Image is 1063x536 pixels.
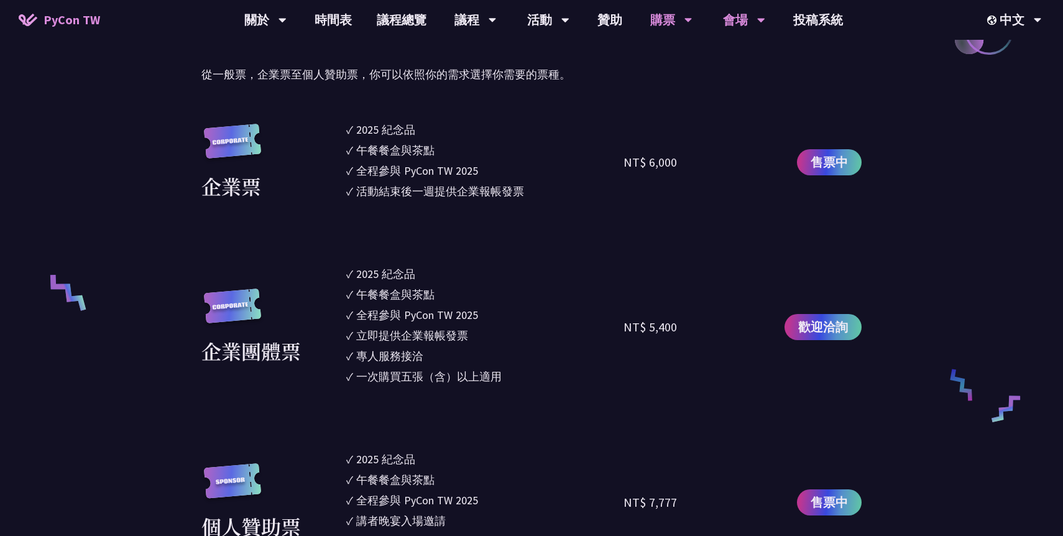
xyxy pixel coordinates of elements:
[624,318,677,336] div: NT$ 5,400
[346,492,624,509] li: ✓
[201,124,264,172] img: corporate.a587c14.svg
[798,318,848,336] span: 歡迎洽詢
[346,348,624,364] li: ✓
[346,162,624,179] li: ✓
[201,171,261,201] div: 企業票
[346,307,624,323] li: ✓
[346,327,624,344] li: ✓
[44,11,100,29] span: PyCon TW
[346,512,624,529] li: ✓
[356,307,478,323] div: 全程參與 PyCon TW 2025
[346,266,624,282] li: ✓
[356,286,435,303] div: 午餐餐盒與茶點
[624,153,677,172] div: NT$ 6,000
[346,471,624,488] li: ✓
[356,471,435,488] div: 午餐餐盒與茶點
[201,463,264,511] img: sponsor.43e6a3a.svg
[346,286,624,303] li: ✓
[356,183,524,200] div: 活動結束後一週提供企業報帳發票
[797,149,862,175] a: 售票中
[987,16,1000,25] img: Locale Icon
[797,489,862,515] a: 售票中
[356,327,468,344] div: 立即提供企業報帳發票
[19,14,37,26] img: Home icon of PyCon TW 2025
[201,336,301,366] div: 企業團體票
[356,266,415,282] div: 2025 紀念品
[356,492,478,509] div: 全程參與 PyCon TW 2025
[356,512,446,529] div: 講者晚宴入場邀請
[346,368,624,385] li: ✓
[346,183,624,200] li: ✓
[201,65,862,84] p: 從一般票，企業票至個人贊助票，你可以依照你的需求選擇你需要的票種。
[356,142,435,159] div: 午餐餐盒與茶點
[356,348,423,364] div: 專人服務接洽
[624,493,677,512] div: NT$ 7,777
[356,368,502,385] div: 一次購買五張（含）以上適用
[356,121,415,138] div: 2025 紀念品
[201,289,264,336] img: corporate.a587c14.svg
[346,451,624,468] li: ✓
[6,4,113,35] a: PyCon TW
[346,142,624,159] li: ✓
[811,493,848,512] span: 售票中
[785,314,862,340] a: 歡迎洽詢
[346,121,624,138] li: ✓
[811,153,848,172] span: 售票中
[356,162,478,179] div: 全程參與 PyCon TW 2025
[356,451,415,468] div: 2025 紀念品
